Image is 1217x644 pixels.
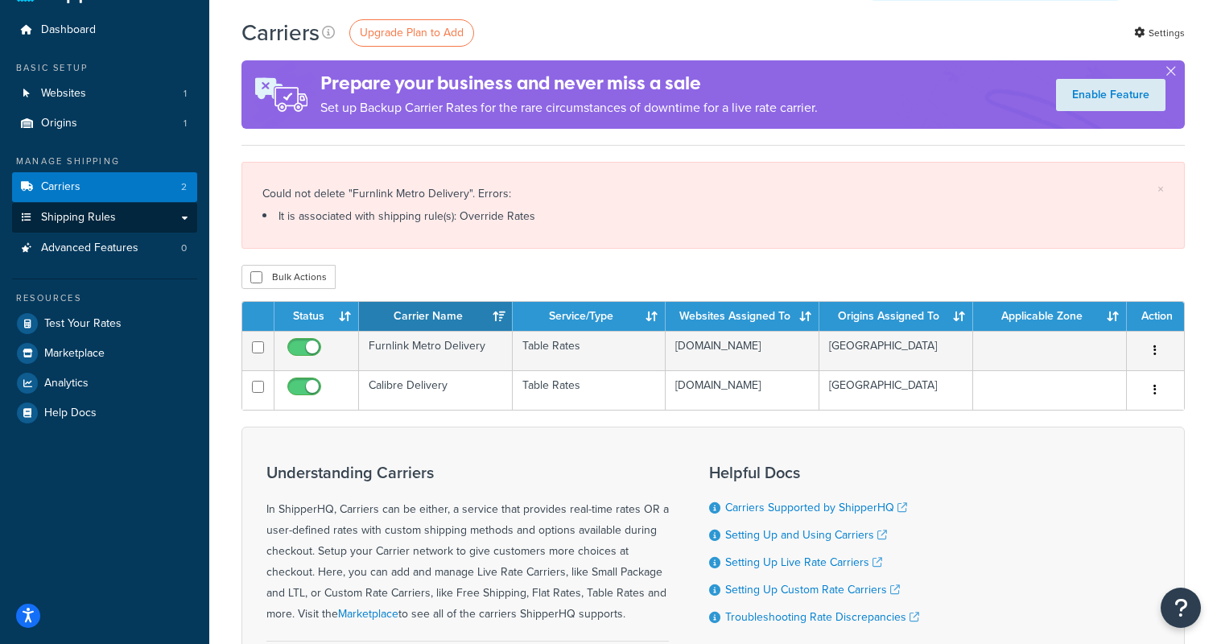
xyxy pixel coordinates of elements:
a: Enable Feature [1056,79,1165,111]
a: Advanced Features 0 [12,233,197,263]
a: Troubleshooting Rate Discrepancies [725,609,919,625]
a: Carriers Supported by ShipperHQ [725,499,907,516]
div: Could not delete "Furnlink Metro Delivery". Errors: [262,183,1164,228]
td: [DOMAIN_NAME] [666,370,819,410]
span: 1 [184,87,187,101]
img: ad-rules-rateshop-fe6ec290ccb7230408bd80ed9643f0289d75e0ffd9eb532fc0e269fcd187b520.png [241,60,320,129]
span: Shipping Rules [41,211,116,225]
span: Carriers [41,180,80,194]
a: Analytics [12,369,197,398]
td: [GEOGRAPHIC_DATA] [819,370,973,410]
span: Origins [41,117,77,130]
td: Table Rates [513,331,666,370]
a: Dashboard [12,15,197,45]
a: Settings [1134,22,1185,44]
h4: Prepare your business and never miss a sale [320,70,818,97]
th: Service/Type: activate to sort column ascending [513,302,666,331]
a: Upgrade Plan to Add [349,19,474,47]
td: Furnlink Metro Delivery [359,331,513,370]
a: Setting Up and Using Carriers [725,526,887,543]
a: Marketplace [12,339,197,368]
a: Carriers 2 [12,172,197,202]
span: Advanced Features [41,242,138,255]
div: In ShipperHQ, Carriers can be either, a service that provides real-time rates OR a user-defined r... [266,464,669,625]
h3: Understanding Carriers [266,464,669,481]
td: Calibre Delivery [359,370,513,410]
th: Applicable Zone: activate to sort column ascending [973,302,1127,331]
h1: Carriers [241,17,320,48]
div: Manage Shipping [12,155,197,168]
li: Origins [12,109,197,138]
li: Carriers [12,172,197,202]
div: Basic Setup [12,61,197,75]
li: Advanced Features [12,233,197,263]
span: Upgrade Plan to Add [360,24,464,41]
button: Bulk Actions [241,265,336,289]
li: It is associated with shipping rule(s): Override Rates [262,205,1164,228]
span: Help Docs [44,407,97,420]
a: Test Your Rates [12,309,197,338]
span: Marketplace [44,347,105,361]
th: Action [1127,302,1184,331]
span: 2 [181,180,187,194]
a: Origins 1 [12,109,197,138]
td: Table Rates [513,370,666,410]
li: Websites [12,79,197,109]
a: Marketplace [338,605,398,622]
a: Websites 1 [12,79,197,109]
a: × [1157,183,1164,196]
span: Websites [41,87,86,101]
td: [GEOGRAPHIC_DATA] [819,331,973,370]
th: Origins Assigned To: activate to sort column ascending [819,302,973,331]
th: Carrier Name: activate to sort column ascending [359,302,513,331]
span: 1 [184,117,187,130]
a: Shipping Rules [12,203,197,233]
span: Dashboard [41,23,96,37]
button: Open Resource Center [1161,588,1201,628]
th: Status: activate to sort column ascending [274,302,359,331]
span: Test Your Rates [44,317,122,331]
div: Resources [12,291,197,305]
th: Websites Assigned To: activate to sort column ascending [666,302,819,331]
span: 0 [181,242,187,255]
a: Setting Up Custom Rate Carriers [725,581,900,598]
a: Help Docs [12,398,197,427]
h3: Helpful Docs [709,464,919,481]
a: Setting Up Live Rate Carriers [725,554,882,571]
td: [DOMAIN_NAME] [666,331,819,370]
p: Set up Backup Carrier Rates for the rare circumstances of downtime for a live rate carrier. [320,97,818,119]
span: Analytics [44,377,89,390]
